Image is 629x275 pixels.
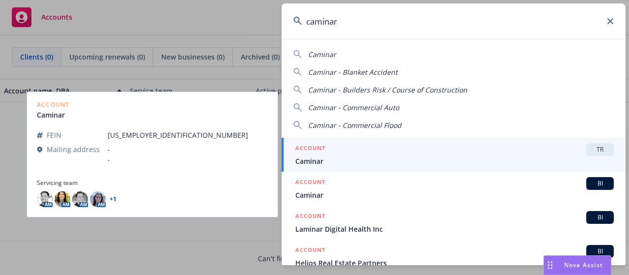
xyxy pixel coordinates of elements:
button: Nova Assist [543,255,611,275]
h5: ACCOUNT [295,143,325,155]
span: Caminar - Builders Risk / Course of Construction [308,85,467,94]
span: Caminar [295,190,614,200]
span: Caminar - Blanket Accident [308,67,398,77]
span: Helios Real Estate Partners [295,258,614,268]
span: Laminar Digital Health Inc [295,224,614,234]
span: Caminar [295,156,614,166]
a: ACCOUNTTRCaminar [282,138,626,172]
span: BI [590,247,610,256]
span: TR [590,145,610,154]
span: Caminar - Commercial Auto [308,103,399,112]
h5: ACCOUNT [295,211,325,223]
span: Caminar [308,50,336,59]
input: Search... [282,3,626,39]
span: BI [590,213,610,222]
a: ACCOUNTBILaminar Digital Health Inc [282,206,626,240]
div: Drag to move [544,256,556,275]
a: ACCOUNTBIHelios Real Estate Partners [282,240,626,274]
a: ACCOUNTBICaminar [282,172,626,206]
span: BI [590,179,610,188]
span: Nova Assist [564,261,603,269]
span: Caminar - Commercial Flood [308,121,401,130]
h5: ACCOUNT [295,245,325,257]
h5: ACCOUNT [295,177,325,189]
